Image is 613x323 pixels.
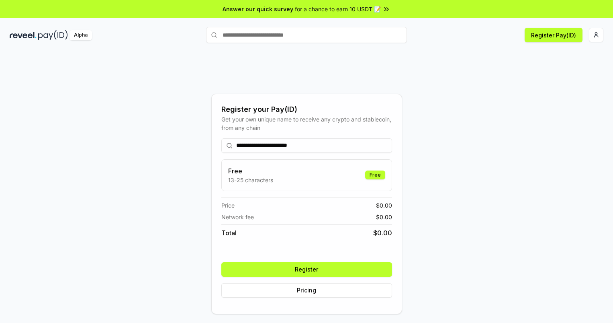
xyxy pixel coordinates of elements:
[221,262,392,277] button: Register
[365,171,385,179] div: Free
[221,115,392,132] div: Get your own unique name to receive any crypto and stablecoin, from any chain
[228,176,273,184] p: 13-25 characters
[228,166,273,176] h3: Free
[221,104,392,115] div: Register your Pay(ID)
[376,213,392,221] span: $ 0.00
[38,30,68,40] img: pay_id
[10,30,37,40] img: reveel_dark
[376,201,392,210] span: $ 0.00
[221,201,235,210] span: Price
[69,30,92,40] div: Alpha
[373,228,392,238] span: $ 0.00
[223,5,293,13] span: Answer our quick survey
[221,213,254,221] span: Network fee
[525,28,582,42] button: Register Pay(ID)
[221,283,392,298] button: Pricing
[295,5,381,13] span: for a chance to earn 10 USDT 📝
[221,228,237,238] span: Total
